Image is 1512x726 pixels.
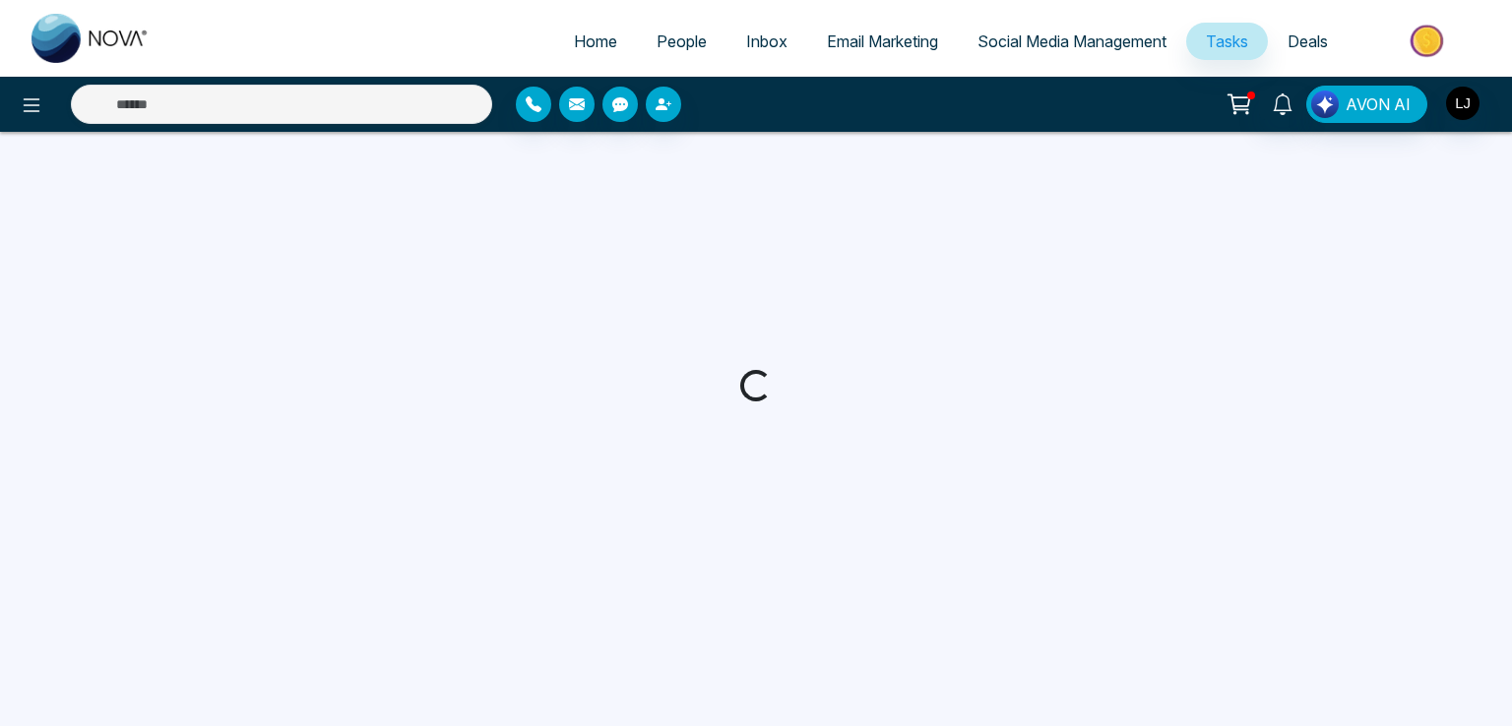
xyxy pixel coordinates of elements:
img: Lead Flow [1311,91,1339,118]
img: Nova CRM Logo [31,14,150,63]
img: Market-place.gif [1357,19,1500,63]
span: Deals [1288,31,1328,51]
a: Tasks [1186,23,1268,60]
span: Email Marketing [827,31,938,51]
a: Home [554,23,637,60]
span: Home [574,31,617,51]
span: Social Media Management [977,31,1166,51]
a: Email Marketing [807,23,958,60]
a: Social Media Management [958,23,1186,60]
a: Deals [1268,23,1348,60]
a: People [637,23,726,60]
span: People [657,31,707,51]
img: User Avatar [1446,87,1480,120]
button: AVON AI [1306,86,1427,123]
span: AVON AI [1346,92,1411,116]
a: Inbox [726,23,807,60]
span: Inbox [746,31,787,51]
span: Tasks [1206,31,1248,51]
